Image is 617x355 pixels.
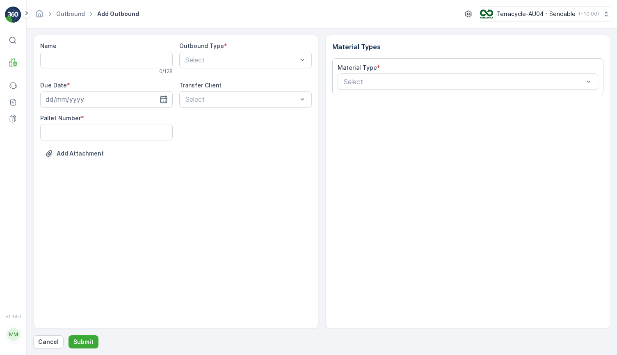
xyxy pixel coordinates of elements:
p: ( +10:00 ) [579,11,599,17]
p: Select [185,55,297,65]
button: Upload File [40,147,109,160]
span: v 1.49.3 [5,314,21,319]
label: Name [40,42,57,49]
p: Submit [73,338,94,346]
p: 0 / 128 [159,68,173,75]
p: Add Attachment [57,149,104,158]
button: MM [5,321,21,348]
p: Cancel [38,338,59,346]
label: Material Type [338,64,377,71]
div: MM [7,328,20,341]
input: dd/mm/yyyy [40,91,173,108]
img: logo [5,7,21,23]
a: Outbound [56,10,85,17]
a: Homepage [35,12,44,19]
p: Select [344,77,584,87]
label: Outbound Type [179,42,224,49]
p: Terracycle-AU04 - Sendable [496,10,576,18]
img: terracycle_logo.png [480,9,493,18]
label: Pallet Number [40,115,81,121]
button: Terracycle-AU04 - Sendable(+10:00) [480,7,610,21]
span: Add Outbound [96,10,141,18]
p: Select [185,94,297,104]
button: Submit [69,335,98,348]
label: Transfer Client [179,82,222,89]
label: Due Date [40,82,67,89]
p: Material Types [332,42,604,52]
button: Cancel [33,335,64,348]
